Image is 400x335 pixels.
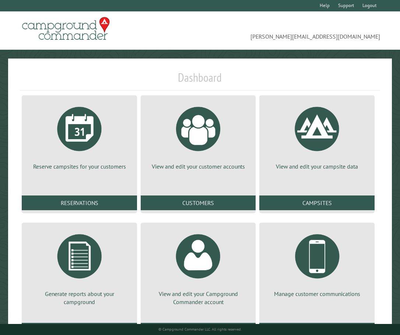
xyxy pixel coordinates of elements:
small: © Campground Commander LLC. All rights reserved. [158,327,242,332]
a: Reservations [22,195,137,210]
p: Generate reports about your campground [31,290,128,306]
a: Generate reports about your campground [31,229,128,306]
p: View and edit your customer accounts [150,162,247,170]
a: View and edit your Campground Commander account [150,229,247,306]
a: Campsites [259,195,375,210]
h1: Dashboard [20,70,380,91]
p: Reserve campsites for your customers [31,162,128,170]
span: [PERSON_NAME][EMAIL_ADDRESS][DOMAIN_NAME] [200,20,380,41]
p: View and edit your campsite data [268,162,366,170]
p: Manage customer communications [268,290,366,298]
a: View and edit your customer accounts [150,101,247,170]
a: View and edit your campsite data [268,101,366,170]
img: Campground Commander [20,14,112,43]
p: View and edit your Campground Commander account [150,290,247,306]
a: Reserve campsites for your customers [31,101,128,170]
a: Manage customer communications [268,229,366,298]
a: Customers [141,195,256,210]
